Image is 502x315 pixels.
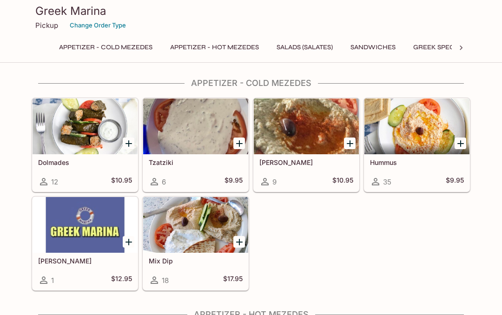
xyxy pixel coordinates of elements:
[233,236,245,248] button: Add Mix Dip
[259,158,353,166] h5: [PERSON_NAME]
[38,257,132,265] h5: [PERSON_NAME]
[33,98,138,154] div: Dolmades
[32,78,470,88] h4: Appetizer - Cold Mezedes
[66,18,130,33] button: Change Order Type
[364,98,469,154] div: Hummus
[143,98,248,154] div: Tzatziki
[446,176,464,187] h5: $9.95
[364,98,470,192] a: Hummus35$9.95
[111,176,132,187] h5: $10.95
[370,158,464,166] h5: Hummus
[32,98,138,192] a: Dolmades12$10.95
[149,257,243,265] h5: Mix Dip
[271,41,338,54] button: Salads (Salates)
[51,276,54,285] span: 1
[383,177,391,186] span: 35
[253,98,359,192] a: [PERSON_NAME]9$10.95
[143,197,249,290] a: Mix Dip18$17.95
[143,98,249,192] a: Tzatziki6$9.95
[344,138,356,149] button: Add Baba Ghanouj
[162,177,166,186] span: 6
[111,275,132,286] h5: $12.95
[254,98,359,154] div: Baba Ghanouj
[165,41,264,54] button: Appetizer - Hot Mezedes
[35,4,467,18] h3: Greek Marina
[272,177,277,186] span: 9
[54,41,158,54] button: Appetizer - Cold Mezedes
[123,138,134,149] button: Add Dolmades
[455,138,466,149] button: Add Hummus
[149,158,243,166] h5: Tzatziki
[38,158,132,166] h5: Dolmades
[345,41,401,54] button: Sandwiches
[51,177,58,186] span: 12
[123,236,134,248] button: Add Tamara Salata
[225,176,243,187] h5: $9.95
[162,276,169,285] span: 18
[33,197,138,253] div: Tamara Salata
[408,41,482,54] button: Greek Specialties
[143,197,248,253] div: Mix Dip
[332,176,353,187] h5: $10.95
[223,275,243,286] h5: $17.95
[35,21,58,30] p: Pickup
[32,197,138,290] a: [PERSON_NAME]1$12.95
[233,138,245,149] button: Add Tzatziki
